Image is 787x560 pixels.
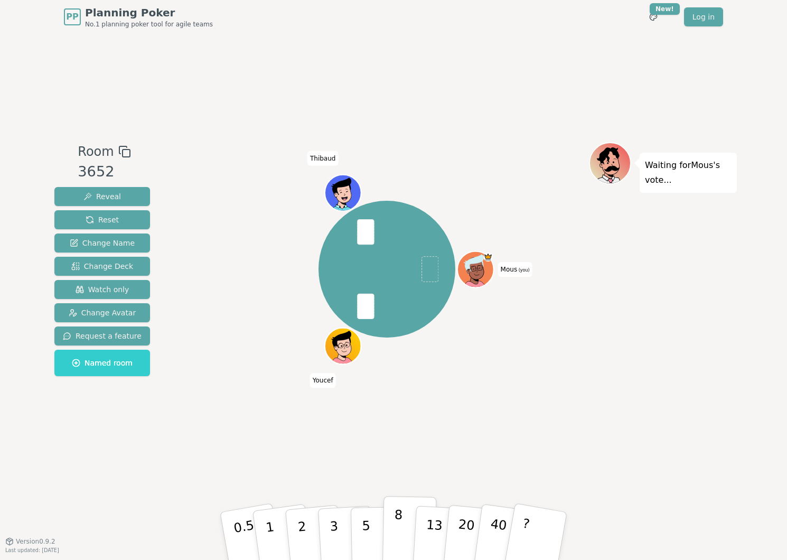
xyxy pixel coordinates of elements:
[83,191,121,202] span: Reveal
[645,158,732,188] p: Waiting for Mous 's vote...
[483,252,492,261] span: Mous is the host
[85,5,213,20] span: Planning Poker
[307,151,338,166] span: Click to change your name
[54,303,150,322] button: Change Avatar
[517,268,530,273] span: (you)
[54,326,150,346] button: Request a feature
[66,11,78,23] span: PP
[63,331,142,341] span: Request a feature
[54,187,150,206] button: Reveal
[54,210,150,229] button: Reset
[5,547,59,553] span: Last updated: [DATE]
[498,262,532,277] span: Click to change your name
[54,350,150,376] button: Named room
[650,3,680,15] div: New!
[78,161,130,183] div: 3652
[76,284,129,295] span: Watch only
[54,280,150,299] button: Watch only
[72,358,133,368] span: Named room
[16,537,55,546] span: Version 0.9.2
[5,537,55,546] button: Version0.9.2
[86,214,119,225] span: Reset
[69,307,136,318] span: Change Avatar
[64,5,213,29] a: PPPlanning PokerNo.1 planning poker tool for agile teams
[54,257,150,276] button: Change Deck
[458,252,493,286] button: Click to change your avatar
[78,142,114,161] span: Room
[54,234,150,253] button: Change Name
[71,261,133,272] span: Change Deck
[85,20,213,29] span: No.1 planning poker tool for agile teams
[644,7,663,26] button: New!
[70,238,135,248] span: Change Name
[310,373,336,388] span: Click to change your name
[684,7,723,26] a: Log in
